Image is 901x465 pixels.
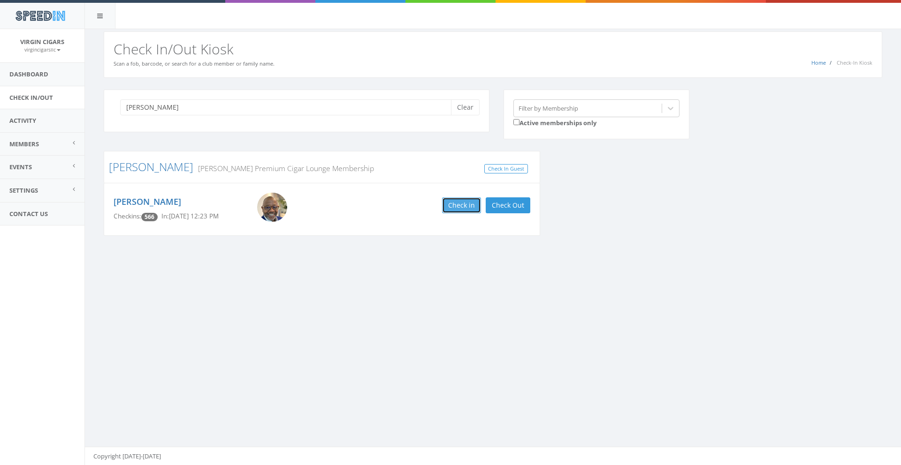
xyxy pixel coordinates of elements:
[513,119,519,125] input: Active memberships only
[837,59,872,66] span: Check-In Kiosk
[120,99,458,115] input: Search a name to check in
[11,7,69,24] img: speedin_logo.png
[451,99,480,115] button: Clear
[9,186,38,195] span: Settings
[20,37,64,46] span: Virgin Cigars
[811,59,826,66] a: Home
[24,45,61,53] a: virgincigarsllc
[109,159,193,174] a: [PERSON_NAME]
[141,213,158,221] span: Checkin count
[257,193,287,222] img: VP.jpg
[519,104,578,112] div: Filter by Membership
[486,197,530,213] button: Check Out
[114,60,275,67] small: Scan a fob, barcode, or search for a club member or family name.
[114,196,181,207] a: [PERSON_NAME]
[193,163,374,173] small: [PERSON_NAME] Premium Cigar Lounge Membership
[9,210,48,218] span: Contact Us
[513,117,596,127] label: Active memberships only
[484,164,528,174] a: Check In Guest
[161,212,219,220] span: In: [DATE] 12:23 PM
[24,46,61,53] small: virgincigarsllc
[114,41,872,57] h2: Check In/Out Kiosk
[114,212,141,220] span: Checkins:
[9,163,32,171] span: Events
[9,140,39,148] span: Members
[442,197,481,213] button: Check in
